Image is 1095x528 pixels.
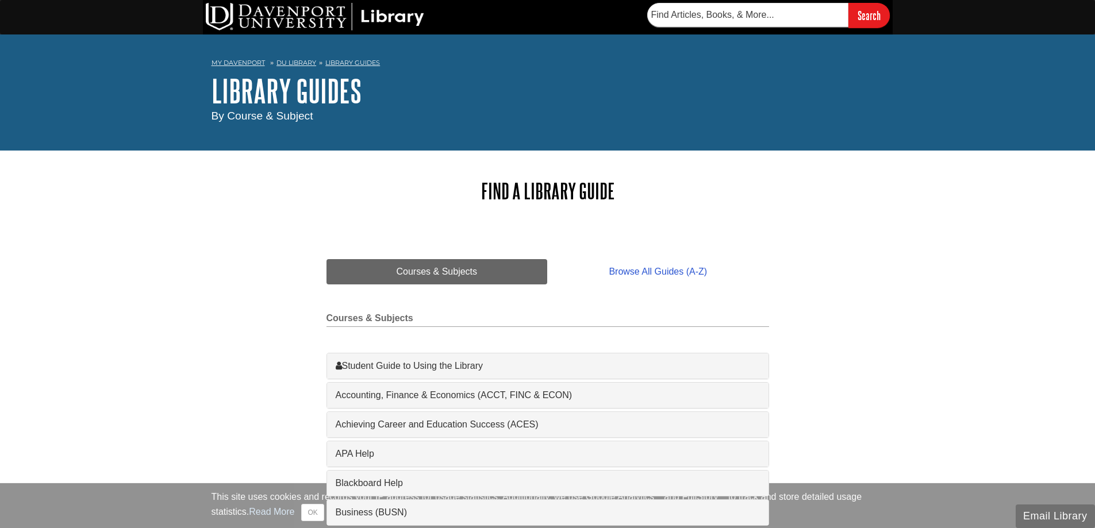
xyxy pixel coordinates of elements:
[336,388,760,402] a: Accounting, Finance & Economics (ACCT, FINC & ECON)
[326,259,548,284] a: Courses & Subjects
[647,3,848,27] input: Find Articles, Books, & More...
[336,476,760,490] a: Blackboard Help
[301,504,324,521] button: Close
[325,59,380,67] a: Library Guides
[276,59,316,67] a: DU Library
[326,313,769,327] h2: Courses & Subjects
[212,108,884,125] div: By Course & Subject
[212,58,265,68] a: My Davenport
[212,55,884,74] nav: breadcrumb
[848,3,890,28] input: Search
[212,74,884,108] h1: Library Guides
[647,3,890,28] form: Searches DU Library's articles, books, and more
[547,259,769,284] a: Browse All Guides (A-Z)
[326,179,769,203] h2: Find a Library Guide
[249,507,294,517] a: Read More
[336,359,760,373] a: Student Guide to Using the Library
[336,447,760,461] a: APA Help
[336,506,760,519] a: Business (BUSN)
[212,490,884,521] div: This site uses cookies and records your IP address for usage statistics. Additionally, we use Goo...
[206,3,424,30] img: DU Library
[336,418,760,431] a: Achieving Career and Education Success (ACES)
[1016,504,1095,528] button: Email Library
